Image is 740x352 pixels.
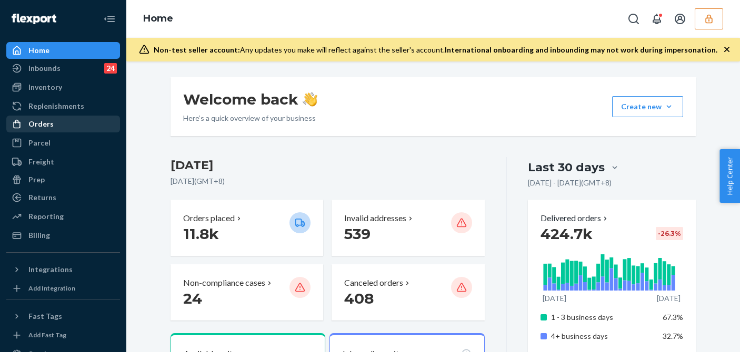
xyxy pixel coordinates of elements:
[183,225,219,243] span: 11.8k
[28,174,45,185] div: Prep
[528,178,612,188] p: [DATE] - [DATE] ( GMT+8 )
[6,329,120,341] a: Add Fast Tag
[12,14,56,24] img: Flexport logo
[28,119,54,129] div: Orders
[28,101,84,111] div: Replenishments
[669,8,691,29] button: Open account menu
[104,63,117,74] div: 24
[6,208,120,225] a: Reporting
[171,176,485,187] p: [DATE] ( GMT+8 )
[28,211,64,222] div: Reporting
[28,192,56,203] div: Returns
[143,13,173,24] a: Home
[28,311,62,322] div: Fast Tags
[541,212,609,224] button: Delivered orders
[6,42,120,59] a: Home
[99,8,120,29] button: Close Navigation
[6,79,120,96] a: Inventory
[541,225,593,243] span: 424.7k
[6,134,120,151] a: Parcel
[6,308,120,325] button: Fast Tags
[135,4,182,34] ol: breadcrumbs
[28,157,54,167] div: Freight
[183,289,202,307] span: 24
[28,45,49,56] div: Home
[6,60,120,77] a: Inbounds24
[551,331,655,341] p: 4+ business days
[528,159,605,175] div: Last 30 days
[171,264,323,320] button: Non-compliance cases 24
[171,200,323,256] button: Orders placed 11.8k
[663,313,683,322] span: 67.3%
[183,90,317,109] h1: Welcome back
[551,312,655,323] p: 1 - 3 business days
[623,8,644,29] button: Open Search Box
[171,157,485,174] h3: [DATE]
[183,113,317,123] p: Here’s a quick overview of your business
[344,225,371,243] span: 539
[183,212,235,224] p: Orders placed
[657,293,681,304] p: [DATE]
[154,45,240,54] span: Non-test seller account:
[344,289,374,307] span: 408
[28,284,75,293] div: Add Integration
[6,171,120,188] a: Prep
[612,96,683,117] button: Create new
[332,200,484,256] button: Invalid addresses 539
[28,330,66,339] div: Add Fast Tag
[663,332,683,340] span: 32.7%
[6,261,120,278] button: Integrations
[6,189,120,206] a: Returns
[646,8,667,29] button: Open notifications
[543,293,566,304] p: [DATE]
[28,264,73,275] div: Integrations
[28,138,51,148] div: Parcel
[344,212,406,224] p: Invalid addresses
[6,116,120,132] a: Orders
[445,45,717,54] span: International onboarding and inbounding may not work during impersonation.
[303,92,317,107] img: hand-wave emoji
[6,227,120,244] a: Billing
[28,63,61,74] div: Inbounds
[28,230,50,241] div: Billing
[6,153,120,170] a: Freight
[344,277,403,289] p: Canceled orders
[154,45,717,55] div: Any updates you make will reflect against the seller's account.
[28,82,62,92] div: Inventory
[183,277,265,289] p: Non-compliance cases
[656,227,683,240] div: -26.3 %
[332,264,484,320] button: Canceled orders 408
[6,282,120,295] a: Add Integration
[6,98,120,115] a: Replenishments
[719,149,740,203] button: Help Center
